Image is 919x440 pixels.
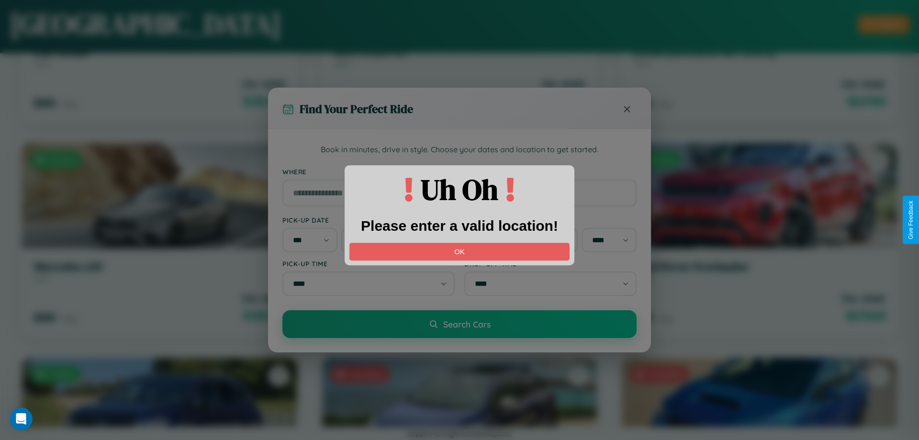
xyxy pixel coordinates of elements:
[464,259,637,268] label: Drop-off Time
[443,319,491,329] span: Search Cars
[282,144,637,156] p: Book in minutes, drive in style. Choose your dates and location to get started.
[282,216,455,224] label: Pick-up Date
[464,216,637,224] label: Drop-off Date
[282,259,455,268] label: Pick-up Time
[300,101,413,117] h3: Find Your Perfect Ride
[282,168,637,176] label: Where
